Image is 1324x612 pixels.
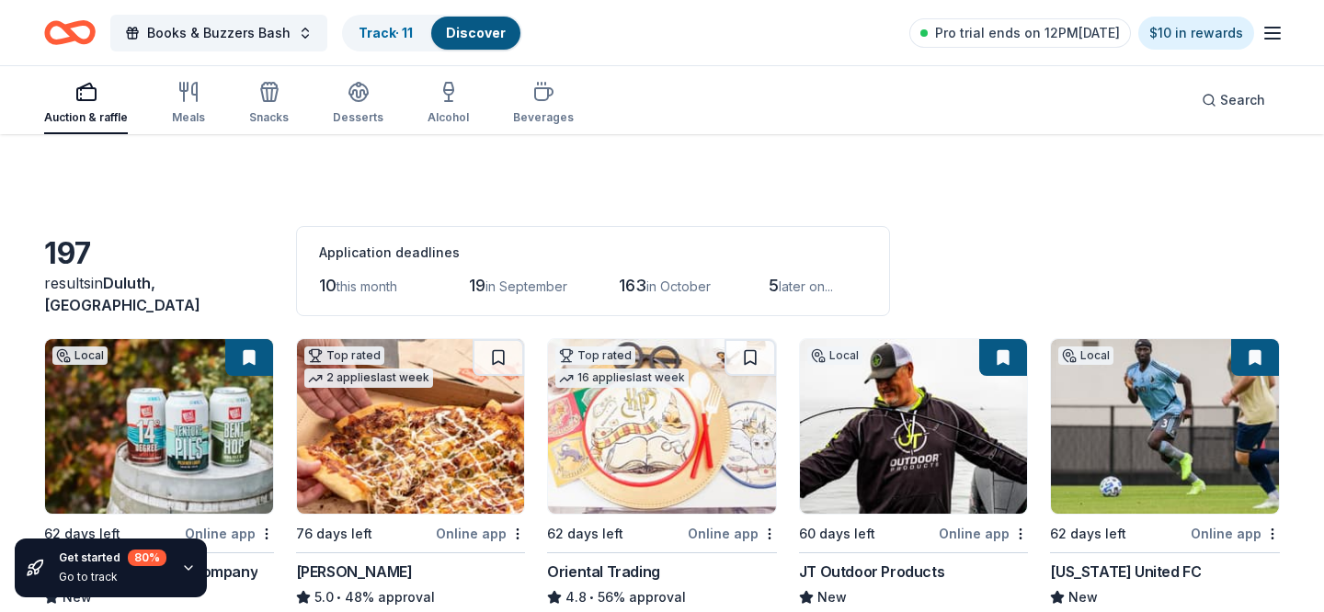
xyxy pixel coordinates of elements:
button: Snacks [249,74,289,134]
button: Alcohol [428,74,469,134]
span: this month [337,278,397,294]
button: Meals [172,74,205,134]
div: 62 days left [1050,523,1126,545]
span: in October [646,278,711,294]
span: Pro trial ends on 12PM[DATE] [935,22,1120,44]
a: Home [44,11,96,54]
span: 5 [769,276,779,295]
span: 163 [619,276,646,295]
div: Top rated [555,346,635,365]
span: Duluth, [GEOGRAPHIC_DATA] [44,274,200,314]
span: in [44,274,200,314]
button: Desserts [333,74,383,134]
div: 76 days left [296,523,372,545]
span: 19 [469,276,485,295]
img: Image for Oriental Trading [548,339,776,514]
span: New [1068,586,1098,608]
span: • [337,590,341,605]
div: Local [1058,346,1113,365]
div: 80 % [128,550,166,566]
div: 16 applies last week [555,368,689,388]
span: later on... [779,278,833,294]
div: Top rated [304,346,384,365]
img: Image for JT Outdoor Products [800,339,1028,514]
div: results [44,272,274,316]
a: Track· 11 [359,25,413,40]
div: [US_STATE] United FC [1050,561,1201,583]
div: 62 days left [44,523,120,545]
div: Online app [1191,522,1280,545]
div: JT Outdoor Products [799,561,944,583]
div: Oriental Trading [547,561,660,583]
img: Image for Minnesota United FC [1051,339,1279,514]
div: 56% approval [547,586,777,608]
div: 197 [44,235,274,272]
span: 4.8 [565,586,587,608]
div: [PERSON_NAME] [296,561,413,583]
div: Auction & raffle [44,110,128,125]
button: Beverages [513,74,574,134]
span: Books & Buzzers Bash [147,22,291,44]
div: 2 applies last week [304,368,433,388]
a: Discover [446,25,506,40]
div: Get started [59,550,166,566]
div: Application deadlines [319,242,867,264]
div: Snacks [249,110,289,125]
div: 60 days left [799,523,875,545]
span: New [817,586,847,608]
div: Meals [172,110,205,125]
div: Local [52,346,108,365]
button: Search [1187,82,1280,119]
div: Alcohol [428,110,469,125]
div: Online app [185,522,274,545]
button: Auction & raffle [44,74,128,134]
img: Image for Casey's [297,339,525,514]
span: • [590,590,595,605]
div: Beverages [513,110,574,125]
div: 48% approval [296,586,526,608]
div: Go to track [59,570,166,584]
span: Search [1220,89,1265,111]
div: Desserts [333,110,383,125]
a: $10 in rewards [1138,17,1254,50]
div: 62 days left [547,523,623,545]
a: Pro trial ends on 12PM[DATE] [909,18,1131,48]
div: Online app [939,522,1028,545]
span: in September [485,278,567,294]
div: Local [807,346,862,365]
img: Image for Bent Paddle Brewing Company [45,339,273,514]
div: Online app [688,522,777,545]
button: Books & Buzzers Bash [110,15,327,51]
span: 5.0 [314,586,334,608]
button: Track· 11Discover [342,15,522,51]
div: Online app [436,522,525,545]
span: 10 [319,276,337,295]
